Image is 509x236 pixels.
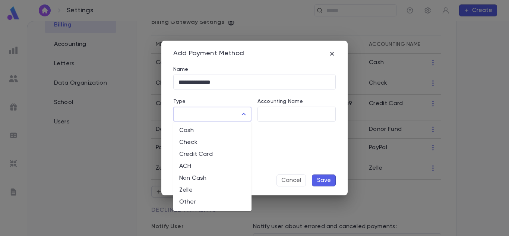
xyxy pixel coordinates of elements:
[173,98,186,104] label: Type
[173,136,252,148] li: Check
[173,172,252,184] li: Non Cash
[173,184,252,196] li: Zelle
[257,98,303,104] label: Accounting Name
[312,174,336,186] button: Save
[173,50,244,58] div: Add Payment Method
[173,66,189,72] label: Name
[173,160,252,172] li: ACH
[173,196,252,208] li: Other
[276,174,306,186] button: Cancel
[173,125,252,136] li: Cash
[238,109,249,119] button: Close
[173,148,252,160] li: Credit Card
